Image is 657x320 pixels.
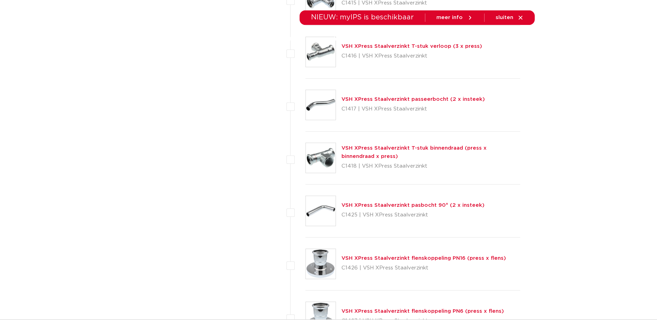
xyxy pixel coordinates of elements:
span: meer info [436,15,463,20]
img: Thumbnail for VSH XPress Staalverzinkt pasbocht 90° (2 x insteek) [306,196,336,226]
a: meer info [436,15,473,21]
img: Thumbnail for VSH XPress Staalverzinkt T-stuk binnendraad (press x binnendraad x press) [306,143,336,173]
p: C1417 | VSH XPress Staalverzinkt [341,104,485,115]
img: Thumbnail for VSH XPress Staalverzinkt passeerbocht (2 x insteek) [306,90,336,120]
a: VSH XPress Staalverzinkt T-stuk binnendraad (press x binnendraad x press) [341,145,487,159]
a: over ons [442,25,465,53]
a: markten [276,25,298,53]
div: my IPS [500,25,507,53]
nav: Menu [234,25,465,53]
a: VSH XPress Staalverzinkt pasbocht 90° (2 x insteek) [341,203,485,208]
p: C1425 | VSH XPress Staalverzinkt [341,210,485,221]
a: toepassingen [312,25,348,53]
a: downloads [362,25,392,53]
img: Thumbnail for VSH XPress Staalverzinkt flenskoppeling PN16 (press x flens) [306,249,336,279]
p: C1416 | VSH XPress Staalverzinkt [341,51,482,62]
a: services [406,25,428,53]
a: VSH XPress Staalverzinkt flenskoppeling PN6 (press x flens) [341,309,504,314]
span: sluiten [496,15,513,20]
p: C1426 | VSH XPress Staalverzinkt [341,263,506,274]
a: VSH XPress Staalverzinkt flenskoppeling PN16 (press x flens) [341,256,506,261]
p: C1418 | VSH XPress Staalverzinkt [341,161,521,172]
a: VSH XPress Staalverzinkt passeerbocht (2 x insteek) [341,97,485,102]
a: producten [234,25,262,53]
span: NIEUW: myIPS is beschikbaar [311,14,414,21]
a: sluiten [496,15,524,21]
